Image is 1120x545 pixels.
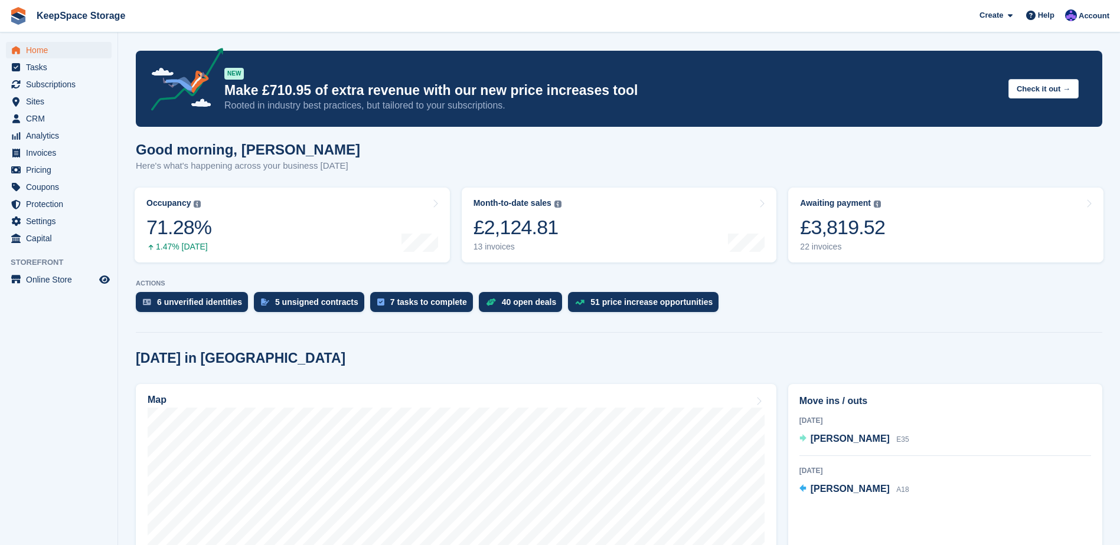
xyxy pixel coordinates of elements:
[26,213,97,229] span: Settings
[9,7,27,25] img: stora-icon-8386f47178a22dfd0bd8f6a31ec36ba5ce8667c1dd55bd0f319d3a0aa187defe.svg
[254,292,370,318] a: 5 unsigned contracts
[146,198,191,208] div: Occupancy
[377,298,384,306] img: task-75834270c22a3079a89374b754ae025e5fb1db73e45f91037f5363f120a921f8.svg
[136,350,345,366] h2: [DATE] in [GEOGRAPHIC_DATA]
[479,292,569,318] a: 40 open deals
[136,142,360,157] h1: Good morning, [PERSON_NAME]
[6,271,112,288] a: menu
[32,6,130,25] a: KeepSpace Storage
[6,110,112,127] a: menu
[800,215,885,239] div: £3,819.52
[799,465,1091,476] div: [DATE]
[26,230,97,247] span: Capital
[6,162,112,178] a: menu
[6,196,112,212] a: menu
[136,159,360,173] p: Here's what's happening across your business [DATE]
[1038,9,1054,21] span: Help
[554,201,561,208] img: icon-info-grey-7440780725fd019a000dd9b08b2336e03edf1995a4989e88bcd33f0948082b44.svg
[799,482,909,497] a: [PERSON_NAME] A18
[6,145,112,161] a: menu
[474,215,561,239] div: £2,124.81
[194,201,201,208] img: icon-info-grey-7440780725fd019a000dd9b08b2336e03edf1995a4989e88bcd33f0948082b44.svg
[896,435,909,444] span: E35
[26,271,97,288] span: Online Store
[800,198,871,208] div: Awaiting payment
[874,201,881,208] img: icon-info-grey-7440780725fd019a000dd9b08b2336e03edf1995a4989e88bcd33f0948082b44.svg
[135,188,450,262] a: Occupancy 71.28% 1.47% [DATE]
[6,76,112,93] a: menu
[26,42,97,58] span: Home
[224,82,999,99] p: Make £710.95 of extra revenue with our new price increases tool
[26,162,97,178] span: Pricing
[474,242,561,252] div: 13 invoices
[6,93,112,110] a: menu
[261,298,269,306] img: contract_signature_icon-13c848040528278c33f63329250d36e43548de30e8caae1d1a13099fd9432cc5.svg
[11,257,117,268] span: Storefront
[148,395,166,405] h2: Map
[275,297,358,307] div: 5 unsigned contracts
[6,230,112,247] a: menu
[811,434,890,444] span: [PERSON_NAME]
[26,59,97,75] span: Tasks
[143,298,151,306] img: verify_identity-adf6edd0f0f0b5bbfe63781bf79b02c33cf7c696d77639b501bdc392416b5a36.svg
[486,298,496,306] img: deal-1b604bf984904fb50ccaf53a9ad4b4a5d6e5aea283cecdc64d6e3604feb123c2.svg
[26,93,97,110] span: Sites
[1008,79,1079,99] button: Check it out →
[390,297,467,307] div: 7 tasks to complete
[141,48,224,115] img: price-adjustments-announcement-icon-8257ccfd72463d97f412b2fc003d46551f7dbcb40ab6d574587a9cd5c0d94...
[979,9,1003,21] span: Create
[26,145,97,161] span: Invoices
[799,432,909,447] a: [PERSON_NAME] E35
[224,99,999,112] p: Rooted in industry best practices, but tailored to your subscriptions.
[590,297,713,307] div: 51 price increase opportunities
[26,179,97,195] span: Coupons
[799,415,1091,426] div: [DATE]
[26,127,97,144] span: Analytics
[136,292,254,318] a: 6 unverified identities
[370,292,479,318] a: 7 tasks to complete
[6,59,112,75] a: menu
[575,300,585,305] img: price_increase_opportunities-93ffe204e8149a01c8c9dc8f82e8f89637d9d84a8eef4429ea346261dce0b2c0.svg
[6,42,112,58] a: menu
[462,188,777,262] a: Month-to-date sales £2,124.81 13 invoices
[1079,10,1109,22] span: Account
[799,394,1091,408] h2: Move ins / outs
[146,215,211,239] div: 71.28%
[896,485,909,494] span: A18
[6,127,112,144] a: menu
[136,280,1102,287] p: ACTIONS
[474,198,551,208] div: Month-to-date sales
[6,213,112,229] a: menu
[788,188,1103,262] a: Awaiting payment £3,819.52 22 invoices
[26,110,97,127] span: CRM
[97,272,112,287] a: Preview store
[502,297,557,307] div: 40 open deals
[6,179,112,195] a: menu
[146,242,211,252] div: 1.47% [DATE]
[568,292,724,318] a: 51 price increase opportunities
[1065,9,1077,21] img: Chloe Clark
[800,242,885,252] div: 22 invoices
[26,76,97,93] span: Subscriptions
[26,196,97,212] span: Protection
[811,484,890,494] span: [PERSON_NAME]
[224,68,244,80] div: NEW
[157,297,242,307] div: 6 unverified identities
